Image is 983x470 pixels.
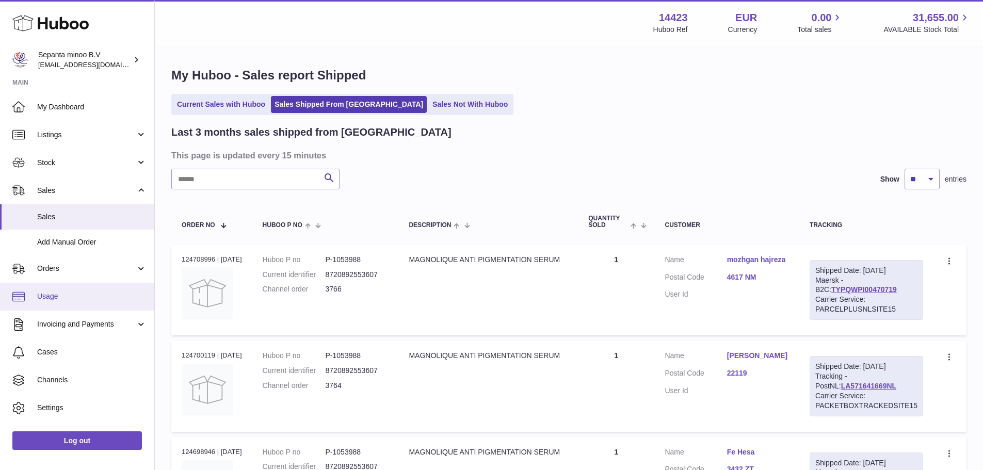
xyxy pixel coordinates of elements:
span: My Dashboard [37,102,147,112]
h3: This page is updated every 15 minutes [171,150,964,161]
a: Fe Hesa [727,447,789,457]
img: no-photo.jpg [182,364,233,415]
a: 22119 [727,368,789,378]
div: Currency [728,25,758,35]
div: Tracking [810,222,923,229]
span: 0.00 [812,11,832,25]
dd: 8720892553607 [326,366,389,376]
dd: P-1053988 [326,351,389,361]
a: mozhgan hajreza [727,255,789,265]
div: Shipped Date: [DATE] [815,362,917,371]
dt: Channel order [263,284,326,294]
dd: P-1053988 [326,255,389,265]
div: Sepanta minoo B.V [38,50,131,70]
td: 1 [578,341,654,431]
dt: User Id [665,289,727,299]
span: Description [409,222,451,229]
dt: Channel order [263,381,326,391]
span: Order No [182,222,215,229]
label: Show [880,174,899,184]
a: 4617 NM [727,272,789,282]
span: Cases [37,347,147,357]
dt: Huboo P no [263,447,326,457]
dd: 3764 [326,381,389,391]
div: Customer [665,222,788,229]
span: AVAILABLE Stock Total [883,25,971,35]
span: Invoicing and Payments [37,319,136,329]
a: [PERSON_NAME] [727,351,789,361]
dd: 3766 [326,284,389,294]
div: Carrier Service: PACKETBOXTRACKEDSITE15 [815,391,917,411]
div: Tracking - PostNL: [810,356,923,416]
a: Current Sales with Huboo [173,96,269,113]
span: Settings [37,403,147,413]
div: 124708996 | [DATE] [182,255,242,264]
img: internalAdmin-14423@internal.huboo.com [12,52,28,68]
dt: Name [665,255,727,267]
dt: User Id [665,386,727,396]
span: Huboo P no [263,222,302,229]
a: Log out [12,431,142,450]
span: Add Manual Order [37,237,147,247]
dt: Huboo P no [263,255,326,265]
span: entries [945,174,966,184]
div: Maersk - B2C: [810,260,923,320]
span: Channels [37,375,147,385]
span: Sales [37,186,136,196]
span: Orders [37,264,136,273]
dt: Postal Code [665,368,727,381]
div: Shipped Date: [DATE] [815,266,917,275]
dt: Name [665,447,727,460]
a: 31,655.00 AVAILABLE Stock Total [883,11,971,35]
span: Total sales [797,25,843,35]
h2: Last 3 months sales shipped from [GEOGRAPHIC_DATA] [171,125,452,139]
span: Sales [37,212,147,222]
span: 31,655.00 [913,11,959,25]
div: Carrier Service: PARCELPLUSNLSITE15 [815,295,917,314]
dt: Name [665,351,727,363]
span: [EMAIL_ADDRESS][DOMAIN_NAME] [38,60,152,69]
div: MAGNOLIQUE ANTI PIGMENTATION SERUM [409,255,568,265]
span: Listings [37,130,136,140]
div: Huboo Ref [653,25,688,35]
a: LA571641669NL [841,382,896,390]
div: MAGNOLIQUE ANTI PIGMENTATION SERUM [409,351,568,361]
a: 0.00 Total sales [797,11,843,35]
a: Sales Not With Huboo [429,96,511,113]
span: Usage [37,291,147,301]
h1: My Huboo - Sales report Shipped [171,67,966,84]
img: no-photo.jpg [182,267,233,319]
div: Shipped Date: [DATE] [815,458,917,468]
dd: P-1053988 [326,447,389,457]
span: Quantity Sold [588,215,628,229]
a: Sales Shipped From [GEOGRAPHIC_DATA] [271,96,427,113]
dd: 8720892553607 [326,270,389,280]
strong: 14423 [659,11,688,25]
span: Stock [37,158,136,168]
a: TYPQWPI00470719 [831,285,897,294]
dt: Huboo P no [263,351,326,361]
div: 124700119 | [DATE] [182,351,242,360]
dt: Current identifier [263,366,326,376]
div: 124698946 | [DATE] [182,447,242,457]
strong: EUR [735,11,757,25]
div: MAGNOLIQUE ANTI PIGMENTATION SERUM [409,447,568,457]
dt: Postal Code [665,272,727,285]
td: 1 [578,245,654,335]
dt: Current identifier [263,270,326,280]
